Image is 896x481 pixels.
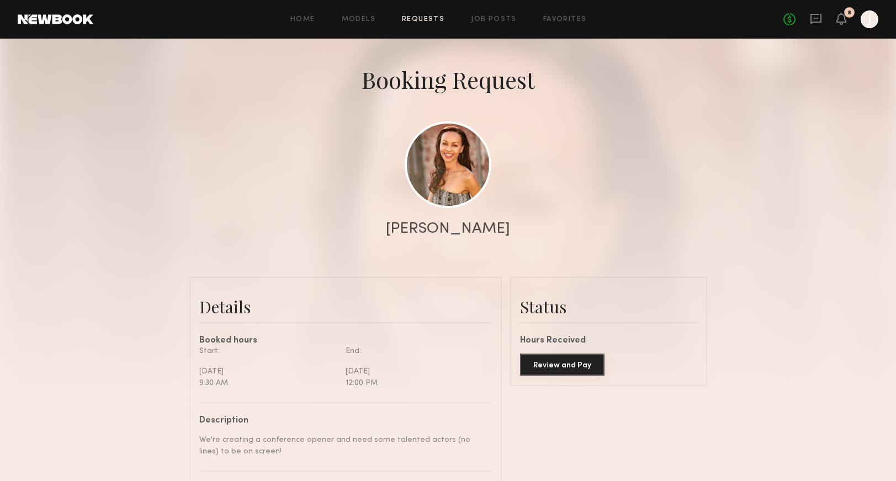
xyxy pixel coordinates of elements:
[543,16,587,23] a: Favorites
[386,221,510,237] div: [PERSON_NAME]
[199,416,484,425] div: Description
[290,16,315,23] a: Home
[471,16,517,23] a: Job Posts
[346,366,484,377] div: [DATE]
[402,16,444,23] a: Requests
[342,16,375,23] a: Models
[199,377,337,389] div: 9:30 AM
[847,10,851,16] div: 8
[362,64,535,95] div: Booking Request
[199,336,492,345] div: Booked hours
[520,354,605,376] button: Review and Pay
[346,377,484,389] div: 12:00 PM
[520,296,697,318] div: Status
[861,10,878,28] a: J
[199,434,484,457] div: We're creating a conference opener and need some talented actors (no lines) to be on screen!
[520,336,697,345] div: Hours Received
[199,345,337,357] div: Start:
[346,345,484,357] div: End:
[199,366,337,377] div: [DATE]
[199,296,492,318] div: Details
